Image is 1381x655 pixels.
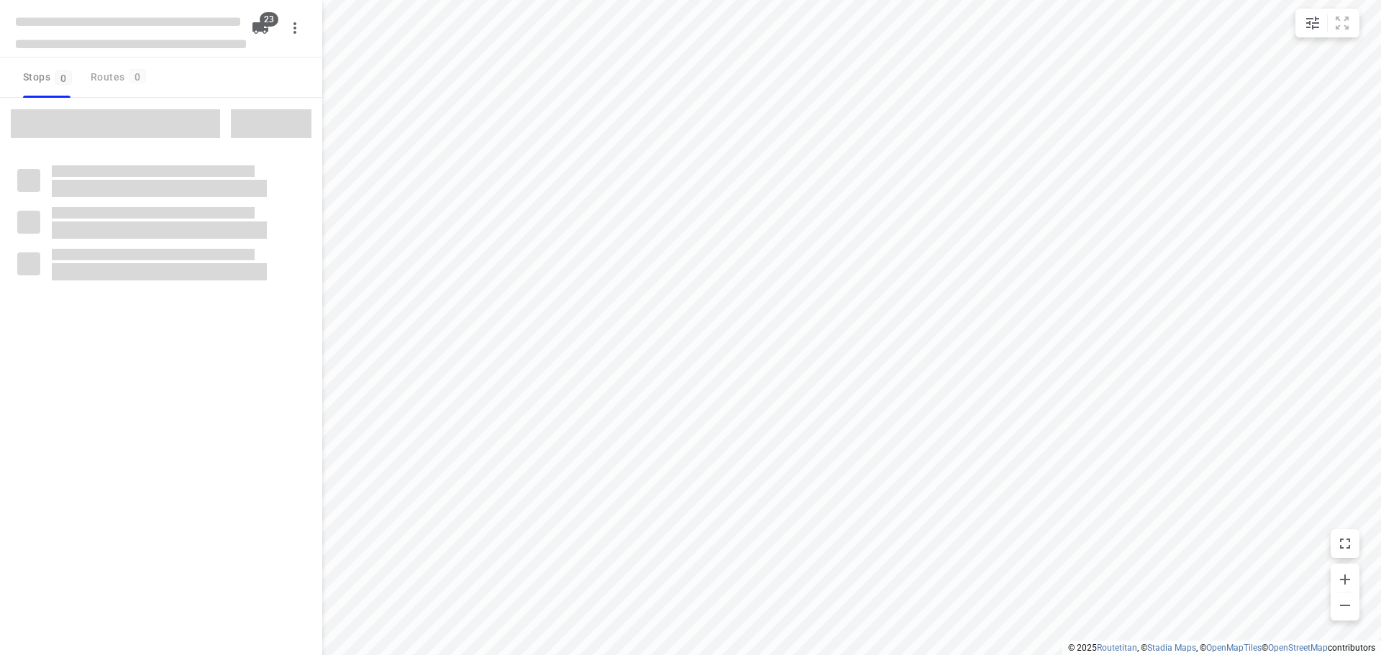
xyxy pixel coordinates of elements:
[1295,9,1359,37] div: small contained button group
[1147,643,1196,653] a: Stadia Maps
[1268,643,1328,653] a: OpenStreetMap
[1097,643,1137,653] a: Routetitan
[1206,643,1262,653] a: OpenMapTiles
[1068,643,1375,653] li: © 2025 , © , © © contributors
[1298,9,1327,37] button: Map settings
